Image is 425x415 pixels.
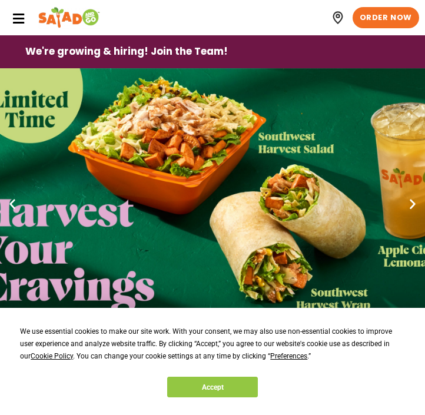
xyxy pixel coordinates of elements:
[270,352,307,360] span: Preferences
[360,12,412,23] span: ORDER NOW
[20,326,404,363] div: We use essential cookies to make our site work. With your consent, we may also use non-essential ...
[406,197,419,210] div: Next slide
[353,7,419,28] a: ORDER NOW
[6,197,19,210] div: Previous slide
[31,352,73,360] span: Cookie Policy
[167,377,258,397] button: Accept
[25,36,228,68] a: We're growing & hiring! Join the Team!
[38,6,100,29] img: Header logo
[25,45,228,59] span: We're growing & hiring! Join the Team!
